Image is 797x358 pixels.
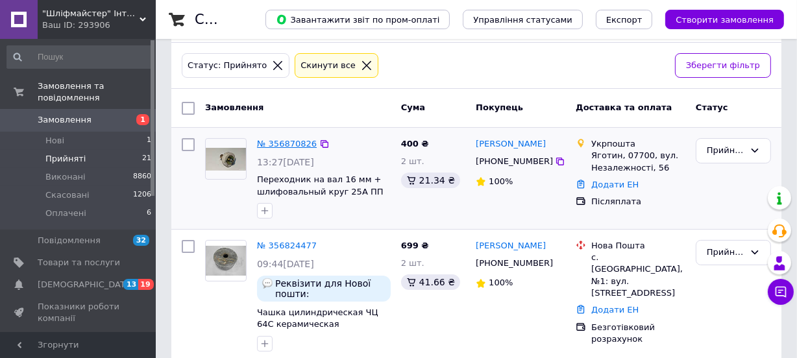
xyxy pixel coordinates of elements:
[42,19,156,31] div: Ваш ID: 293906
[591,305,639,315] a: Додати ЕН
[133,235,149,246] span: 32
[476,258,553,268] span: [PHONE_NUMBER]
[38,301,120,324] span: Показники роботи компанії
[675,53,771,78] button: Зберегти фільтр
[676,15,774,25] span: Створити замовлення
[6,45,153,69] input: Пошук
[257,157,314,167] span: 13:27[DATE]
[45,153,86,165] span: Прийняті
[591,138,685,150] div: Укрпошта
[123,279,138,290] span: 13
[476,138,546,150] a: [PERSON_NAME]
[147,135,151,147] span: 1
[591,180,639,189] a: Додати ЕН
[45,171,86,183] span: Виконані
[476,102,523,112] span: Покупець
[257,307,388,353] a: Чашка цилиндрическая ЧЦ 64С керамическая шлифовальная 125х63х32 40 С2, 40 М-СМ
[463,10,583,29] button: Управління статусами
[142,153,151,165] span: 21
[133,189,151,201] span: 1206
[686,59,760,73] span: Зберегти фільтр
[591,240,685,252] div: Нова Пошта
[45,135,64,147] span: Нові
[696,102,728,112] span: Статус
[591,322,685,345] div: Безготівковий розрахунок
[45,189,90,201] span: Скасовані
[401,173,460,188] div: 21.34 ₴
[401,258,424,268] span: 2 шт.
[768,279,794,305] button: Чат з покупцем
[606,15,643,25] span: Експорт
[275,278,386,299] span: Реквізити для Нової пошти: [GEOGRAPHIC_DATA], с. [GEOGRAPHIC_DATA], від. № 1, ТОВ "Венд" ЄДРПОУ 3...
[205,138,247,180] a: Фото товару
[185,59,269,73] div: Статус: Прийнято
[257,241,317,250] a: № 356824477
[298,59,358,73] div: Cкинути все
[262,278,273,289] img: :speech_balloon:
[45,208,86,219] span: Оплачені
[195,12,326,27] h1: Список замовлень
[591,196,685,208] div: Післяплата
[401,241,429,250] span: 699 ₴
[401,139,429,149] span: 400 ₴
[591,252,685,299] div: с. [GEOGRAPHIC_DATA], №1: вул. [STREET_ADDRESS]
[38,235,101,246] span: Повідомлення
[596,10,653,29] button: Експорт
[665,10,784,29] button: Створити замовлення
[265,10,450,29] button: Завантажити звіт по пром-оплаті
[38,114,92,126] span: Замовлення
[401,102,425,112] span: Cума
[489,278,513,287] span: 100%
[257,139,317,149] a: № 356870826
[206,246,246,276] img: Фото товару
[257,174,384,208] a: Переходник на вал 16 мм + шлифовальный круг 25А ПП 63х20х20
[133,171,151,183] span: 8860
[136,114,149,125] span: 1
[473,15,572,25] span: Управління статусами
[476,240,546,252] a: [PERSON_NAME]
[401,274,460,290] div: 41.66 ₴
[276,14,439,25] span: Завантажити звіт по пром-оплаті
[489,176,513,186] span: 100%
[38,257,120,268] span: Товари та послуги
[257,259,314,269] span: 09:44[DATE]
[147,208,151,219] span: 6
[476,156,553,166] span: [PHONE_NUMBER]
[652,14,784,24] a: Створити замовлення
[591,150,685,173] div: Яготин, 07700, вул. Незалежності, 56
[707,144,744,158] div: Прийнято
[42,8,140,19] span: "Шліфмайстер" Інтернет-магазин
[38,279,134,291] span: [DEMOGRAPHIC_DATA]
[205,102,264,112] span: Замовлення
[205,240,247,281] a: Фото товару
[38,80,156,104] span: Замовлення та повідомлення
[206,148,246,171] img: Фото товару
[707,246,744,259] div: Прийнято
[576,102,672,112] span: Доставка та оплата
[401,156,424,166] span: 2 шт.
[138,279,153,290] span: 19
